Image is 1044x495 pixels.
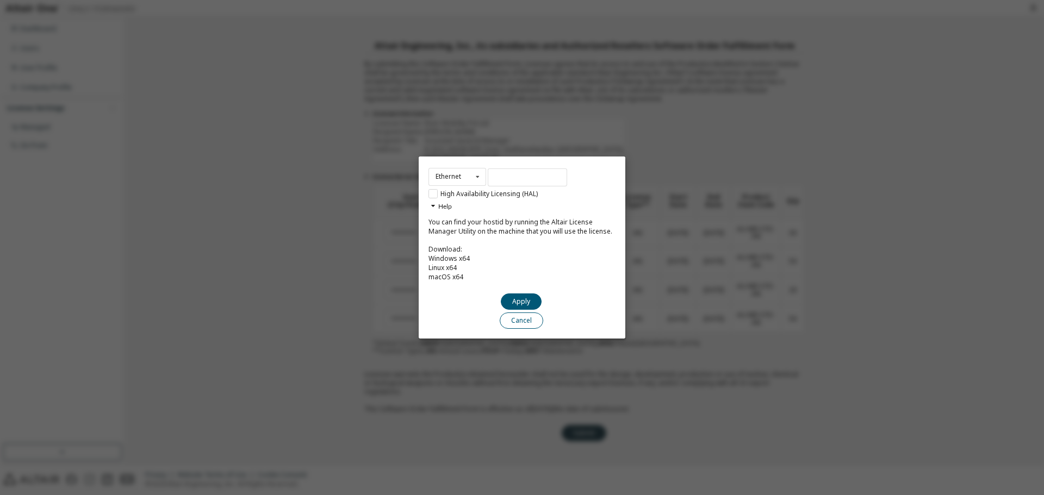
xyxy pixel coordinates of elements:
[428,272,463,281] a: macOS x64
[436,173,461,180] div: Ethernet
[428,218,616,291] div: You can find your hostid by running the Altair License Manager Utility on the machine that you wi...
[428,189,538,198] label: High Availability Licensing (HAL)
[500,312,543,329] button: Cancel
[428,263,457,272] a: Linux x64
[428,199,616,215] div: Help
[428,254,470,263] a: Windows x64
[501,293,542,310] button: Apply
